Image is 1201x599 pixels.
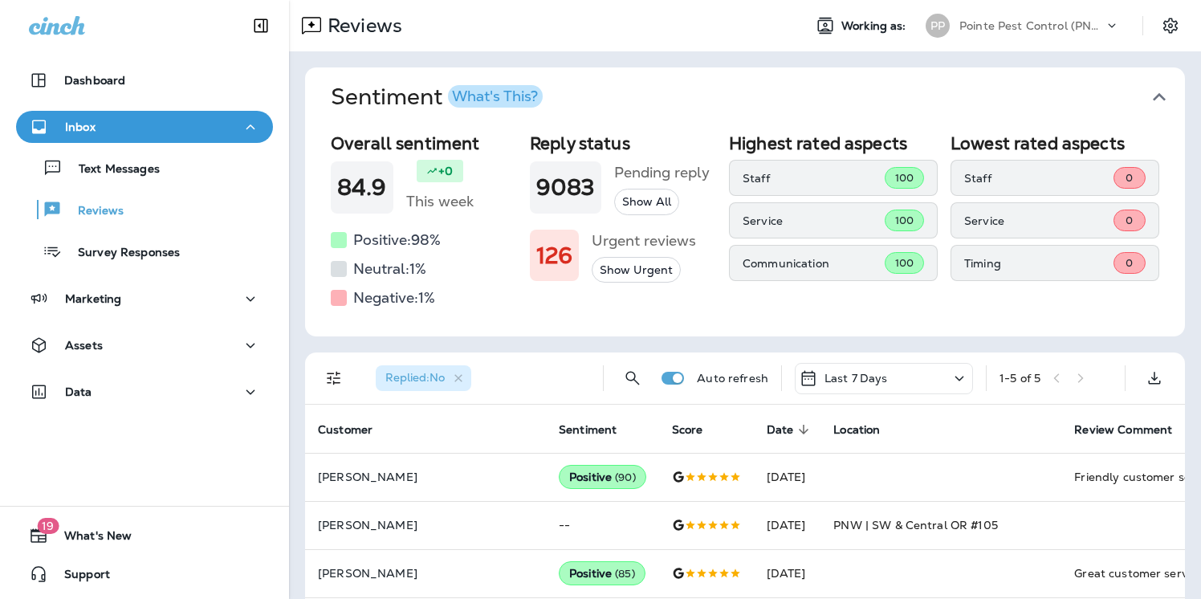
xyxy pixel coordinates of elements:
td: -- [546,501,659,549]
span: 0 [1126,171,1133,185]
button: Survey Responses [16,234,273,268]
span: Score [672,422,724,437]
h2: Lowest rated aspects [951,133,1159,153]
td: [DATE] [754,501,821,549]
span: Date [767,423,794,437]
span: 0 [1126,214,1133,227]
span: Replied : No [385,370,445,385]
h5: Neutral: 1 % [353,256,426,282]
span: 100 [895,171,914,185]
p: Communication [743,257,885,270]
h5: Urgent reviews [592,228,696,254]
p: Survey Responses [62,246,180,261]
button: What's This? [448,85,543,108]
h1: Sentiment [331,84,543,111]
button: Filters [318,362,350,394]
span: 19 [37,518,59,534]
span: Sentiment [559,423,617,437]
span: Location [833,423,880,437]
div: Replied:No [376,365,471,391]
p: Service [743,214,885,227]
td: [DATE] [754,549,821,597]
button: Assets [16,329,273,361]
button: Text Messages [16,151,273,185]
h1: 84.9 [337,174,387,201]
h2: Reply status [530,133,716,153]
h5: Pending reply [614,160,710,185]
p: Reviews [321,14,402,38]
div: 1 - 5 of 5 [999,372,1040,385]
p: Service [964,214,1113,227]
p: [PERSON_NAME] [318,567,533,580]
span: ( 90 ) [615,471,636,484]
span: Sentiment [559,422,637,437]
button: Export as CSV [1138,362,1170,394]
div: SentimentWhat's This? [305,127,1185,336]
td: [DATE] [754,453,821,501]
p: [PERSON_NAME] [318,519,533,532]
p: Last 7 Days [824,372,888,385]
button: Settings [1156,11,1185,40]
p: [PERSON_NAME] [318,471,533,483]
button: Search Reviews [617,362,649,394]
button: Inbox [16,111,273,143]
button: Marketing [16,283,273,315]
p: Staff [743,172,885,185]
span: Support [48,568,110,587]
p: Reviews [62,204,124,219]
p: Inbox [65,120,96,133]
p: Dashboard [64,74,125,87]
p: Marketing [65,292,121,305]
p: Data [65,385,92,398]
button: Reviews [16,193,273,226]
h2: Overall sentiment [331,133,517,153]
span: Review Comment [1074,423,1172,437]
p: +0 [438,163,453,179]
span: ( 85 ) [615,567,635,581]
span: Location [833,422,901,437]
div: Positive [559,465,646,489]
button: Show All [614,189,679,215]
span: 100 [895,214,914,227]
span: Customer [318,422,393,437]
h5: This week [406,189,474,214]
div: Positive [559,561,645,585]
div: PP [926,14,950,38]
span: 100 [895,256,914,270]
span: Date [767,422,815,437]
h2: Highest rated aspects [729,133,938,153]
span: Score [672,423,703,437]
span: 0 [1126,256,1133,270]
p: Timing [964,257,1113,270]
span: What's New [48,529,132,548]
button: Data [16,376,273,408]
p: Text Messages [63,162,160,177]
h1: 9083 [536,174,595,201]
span: PNW | SW & Central OR #105 [833,518,998,532]
button: Dashboard [16,64,273,96]
button: 19What's New [16,520,273,552]
p: Pointe Pest Control (PNW) [959,19,1104,32]
button: SentimentWhat's This? [318,67,1198,127]
button: Collapse Sidebar [238,10,283,42]
button: Support [16,558,273,590]
div: What's This? [452,89,538,104]
h5: Negative: 1 % [353,285,435,311]
span: Customer [318,423,373,437]
p: Staff [964,172,1113,185]
h5: Positive: 98 % [353,227,441,253]
p: Auto refresh [697,372,768,385]
span: Working as: [841,19,910,33]
p: Assets [65,339,103,352]
h1: 126 [536,242,572,269]
button: Show Urgent [592,257,681,283]
span: Review Comment [1074,422,1193,437]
